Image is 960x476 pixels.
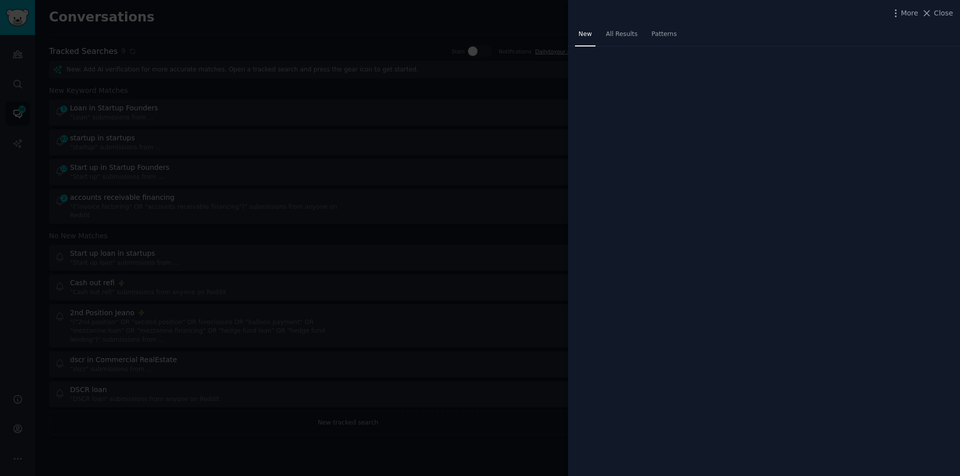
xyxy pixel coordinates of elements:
[901,8,918,18] span: More
[575,26,595,47] a: New
[890,8,918,18] button: More
[651,30,676,39] span: Patterns
[921,8,953,18] button: Close
[602,26,641,47] a: All Results
[606,30,637,39] span: All Results
[648,26,680,47] a: Patterns
[578,30,592,39] span: New
[934,8,953,18] span: Close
